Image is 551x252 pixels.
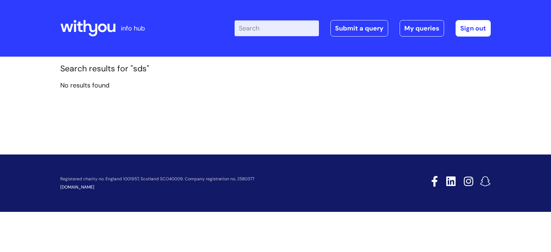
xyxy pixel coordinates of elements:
p: info hub [121,23,145,34]
p: Registered charity no. England 1001957, Scotland SCO40009. Company registration no. 2580377 [60,177,380,181]
p: No results found [60,80,491,91]
div: | - [235,20,491,37]
a: [DOMAIN_NAME] [60,184,94,190]
input: Search [235,20,319,36]
a: My queries [400,20,444,37]
a: Submit a query [330,20,388,37]
h1: Search results for "sds" [60,64,491,74]
a: Sign out [456,20,491,37]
